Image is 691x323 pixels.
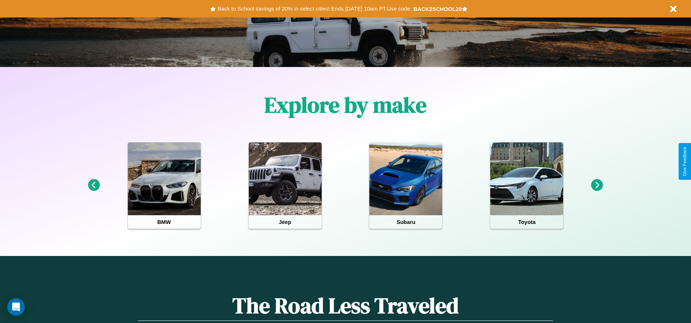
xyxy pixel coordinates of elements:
[490,215,563,229] h4: Toyota
[249,215,322,229] h4: Jeep
[138,291,553,321] h1: The Road Less Traveled
[216,4,413,14] button: Back to School savings of 20% in select cities! Ends [DATE] 10am PT.Use code:
[682,147,687,176] div: Give Feedback
[7,298,25,316] div: Open Intercom Messenger
[369,215,442,229] h4: Subaru
[264,90,427,120] h1: Explore by make
[413,6,462,12] b: BACK2SCHOOL20
[128,215,201,229] h4: BMW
